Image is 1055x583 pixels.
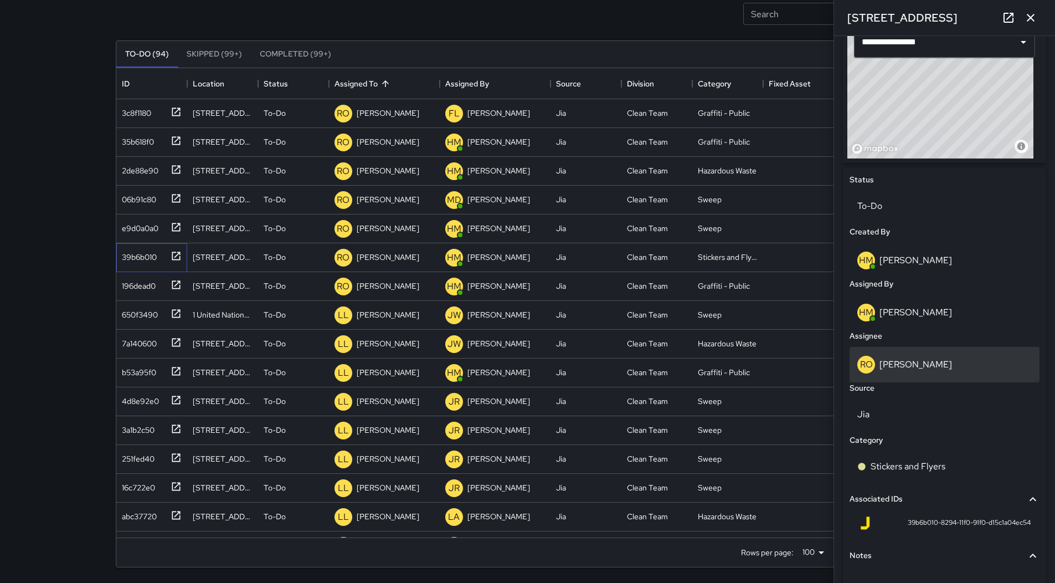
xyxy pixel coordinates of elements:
div: ID [122,68,130,99]
div: Division [621,68,692,99]
p: [PERSON_NAME] [357,511,419,522]
p: HM [447,251,461,264]
p: [PERSON_NAME] [357,425,419,436]
p: [PERSON_NAME] [467,367,530,378]
p: LL [338,366,349,380]
div: Clean Team [627,108,668,119]
p: [PERSON_NAME] [357,280,419,291]
div: 196dead0 [117,276,156,291]
div: e9d0a0a0 [117,218,158,234]
div: Sweep [698,309,722,320]
div: Assigned To [334,68,378,99]
div: 650f3490 [117,305,158,320]
p: RO [337,107,349,120]
div: Jia [556,136,566,147]
div: 147 Fulton Street [193,396,253,407]
p: [PERSON_NAME] [357,338,419,349]
p: To-Do [264,136,286,147]
div: Jia [556,280,566,291]
div: 10100250 [117,535,155,551]
p: HM [447,366,461,380]
p: LL [338,395,349,408]
p: LL [338,337,349,351]
div: Hazardous Waste [698,338,756,349]
div: Clean Team [627,165,668,176]
div: Assigned By [440,68,550,99]
div: Jia [556,396,566,407]
p: [PERSON_NAME] [467,194,530,205]
p: [PERSON_NAME] [467,453,530,464]
p: [PERSON_NAME] [357,194,419,205]
div: 450 Golden Gate Avenue [193,511,253,522]
div: Jia [556,252,566,263]
p: JR [449,395,460,408]
div: 400 Van Ness Avenue [193,165,253,176]
div: Status [258,68,329,99]
p: [PERSON_NAME] [467,165,530,176]
p: [PERSON_NAME] [357,482,419,493]
p: RO [337,251,349,264]
div: Clean Team [627,338,668,349]
div: Jia [556,194,566,205]
div: Jia [556,453,566,464]
p: JW [447,309,461,322]
div: 300 Grove Street [193,252,253,263]
p: [PERSON_NAME] [357,396,419,407]
div: abc37720 [117,507,157,522]
div: ID [116,68,187,99]
p: To-Do [264,396,286,407]
p: JR [449,482,460,495]
button: Completed (99+) [251,41,340,68]
div: 7a140600 [117,334,157,349]
p: To-Do [264,252,286,263]
p: [PERSON_NAME] [357,108,419,119]
div: Assigned By [445,68,489,99]
div: Location [193,68,224,99]
p: RO [337,193,349,207]
div: Clean Team [627,425,668,436]
div: Graffiti - Public [698,136,750,147]
p: [PERSON_NAME] [357,165,419,176]
p: To-Do [264,223,286,234]
p: To-Do [264,453,286,464]
div: Jia [556,425,566,436]
p: [PERSON_NAME] [357,309,419,320]
div: Jia [556,223,566,234]
div: 286 Linden Street [193,194,253,205]
p: [PERSON_NAME] [357,453,419,464]
p: LL [338,482,349,495]
p: JW [447,337,461,351]
div: 06b91c80 [117,190,156,205]
div: Fixed Asset [763,68,834,99]
div: 147 Fulton Street [193,425,253,436]
div: 251fed40 [117,449,155,464]
p: To-Do [264,367,286,378]
p: To-Do [264,280,286,291]
div: Hazardous Waste [698,165,756,176]
div: 147 Fulton Street [193,453,253,464]
p: RO [337,280,349,293]
div: Sweep [698,223,722,234]
p: [PERSON_NAME] [467,482,530,493]
p: HM [447,280,461,293]
div: Clean Team [627,252,668,263]
p: [PERSON_NAME] [467,309,530,320]
p: To-Do [264,108,286,119]
div: Category [692,68,763,99]
div: Clean Team [627,194,668,205]
p: To-Do [264,338,286,349]
p: To-Do [264,309,286,320]
div: b53a95f0 [117,362,156,378]
div: Jia [556,108,566,119]
p: HM [447,136,461,149]
div: Clean Team [627,482,668,493]
p: RO [337,136,349,149]
div: Graffiti - Public [698,108,750,119]
div: 3a1b2c50 [117,420,155,436]
div: 4d8e92e0 [117,391,159,407]
div: Sweep [698,425,722,436]
p: RO [337,165,349,178]
div: 601 Van Ness Avenue [193,108,253,119]
div: 100 [798,544,828,560]
p: [PERSON_NAME] [467,223,530,234]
